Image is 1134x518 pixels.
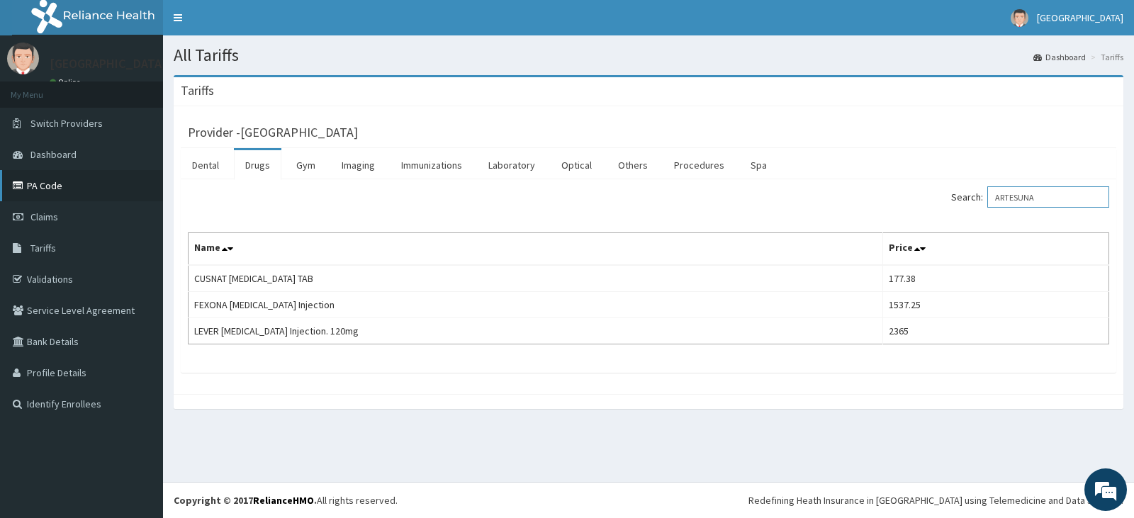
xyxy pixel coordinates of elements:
[477,150,546,180] a: Laboratory
[253,494,314,507] a: RelianceHMO
[181,150,230,180] a: Dental
[234,150,281,180] a: Drugs
[607,150,659,180] a: Others
[550,150,603,180] a: Optical
[1087,51,1123,63] li: Tariffs
[1011,9,1028,27] img: User Image
[330,150,386,180] a: Imaging
[987,186,1109,208] input: Search:
[30,148,77,161] span: Dashboard
[883,233,1109,266] th: Price
[30,210,58,223] span: Claims
[1037,11,1123,24] span: [GEOGRAPHIC_DATA]
[883,318,1109,344] td: 2365
[390,150,473,180] a: Immunizations
[30,117,103,130] span: Switch Providers
[188,126,358,139] h3: Provider - [GEOGRAPHIC_DATA]
[74,79,238,98] div: Chat with us now
[163,482,1134,518] footer: All rights reserved.
[30,242,56,254] span: Tariffs
[663,150,736,180] a: Procedures
[181,84,214,97] h3: Tariffs
[189,265,883,292] td: CUSNAT [MEDICAL_DATA] TAB
[739,150,778,180] a: Spa
[1033,51,1086,63] a: Dashboard
[26,71,57,106] img: d_794563401_company_1708531726252_794563401
[50,77,84,87] a: Online
[232,7,266,41] div: Minimize live chat window
[189,233,883,266] th: Name
[7,357,270,407] textarea: Type your message and hit 'Enter'
[174,46,1123,64] h1: All Tariffs
[82,164,196,307] span: We're online!
[50,57,167,70] p: [GEOGRAPHIC_DATA]
[748,493,1123,507] div: Redefining Heath Insurance in [GEOGRAPHIC_DATA] using Telemedicine and Data Science!
[285,150,327,180] a: Gym
[883,265,1109,292] td: 177.38
[7,43,39,74] img: User Image
[951,186,1109,208] label: Search:
[189,292,883,318] td: FEXONA [MEDICAL_DATA] Injection
[883,292,1109,318] td: 1537.25
[174,494,317,507] strong: Copyright © 2017 .
[189,318,883,344] td: LEVER [MEDICAL_DATA] Injection. 120mg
